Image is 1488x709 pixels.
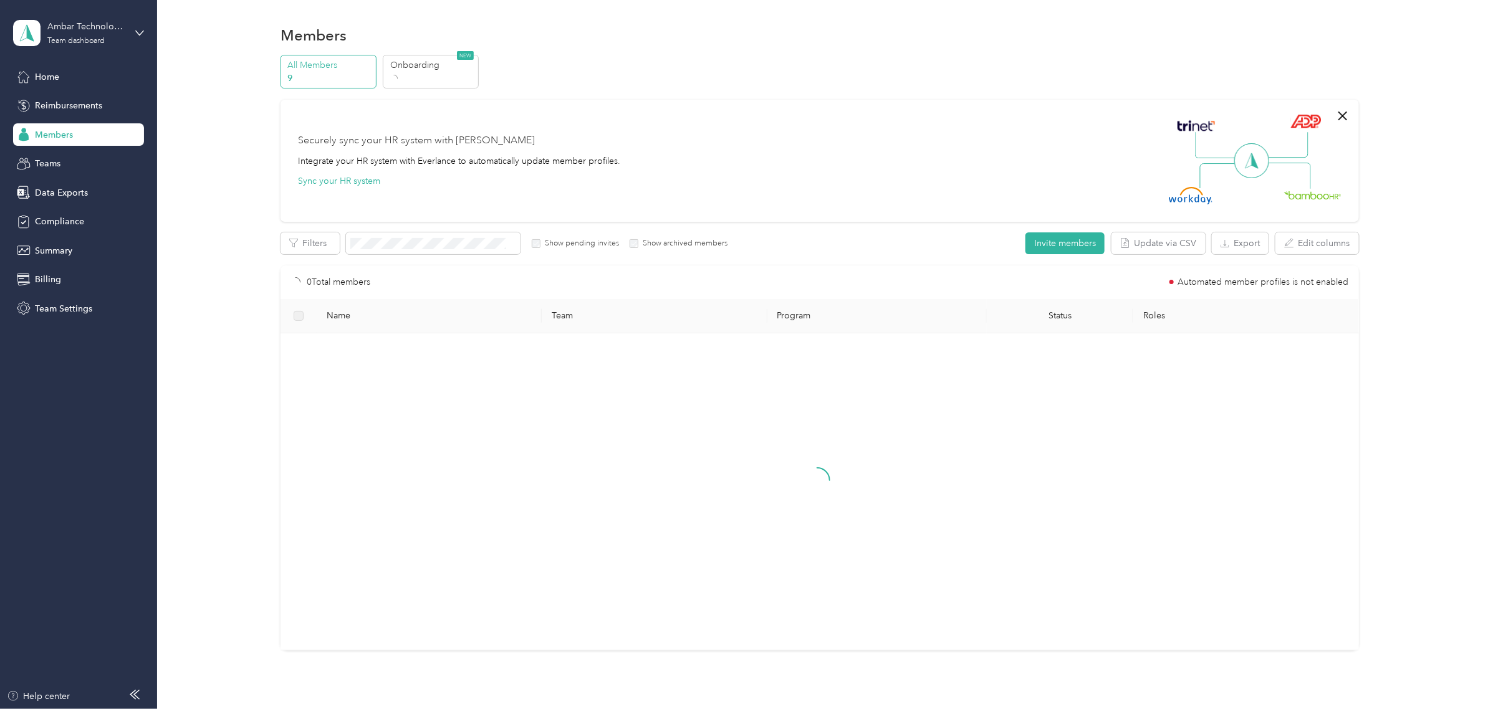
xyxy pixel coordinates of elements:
th: Status [987,299,1133,333]
th: Team [542,299,767,333]
button: Update via CSV [1111,232,1206,254]
p: 0 Total members [307,275,370,289]
button: Sync your HR system [298,174,380,188]
span: Summary [35,244,72,257]
img: Trinet [1174,117,1218,135]
h1: Members [281,29,347,42]
p: Onboarding [390,59,475,72]
span: Members [35,128,73,141]
label: Show archived members [638,238,727,249]
button: Edit columns [1275,232,1359,254]
span: Teams [35,157,60,170]
img: Line Right Down [1267,163,1311,189]
div: Team dashboard [47,37,105,45]
img: Line Right Up [1265,132,1308,158]
div: Securely sync your HR system with [PERSON_NAME] [298,133,535,148]
span: Name [327,310,532,321]
span: Compliance [35,215,84,228]
img: Line Left Down [1199,163,1243,188]
iframe: Everlance-gr Chat Button Frame [1418,639,1488,709]
p: 9 [287,72,372,85]
span: Home [35,70,59,83]
th: Name [317,299,542,333]
span: Automated member profiles is not enabled [1178,278,1349,287]
span: NEW [457,51,474,60]
img: Line Left Up [1195,132,1239,159]
span: Billing [35,273,61,286]
button: Export [1212,232,1269,254]
p: All Members [287,59,372,72]
span: Data Exports [35,186,88,199]
div: Ambar Technologies LLC [47,20,125,33]
div: Integrate your HR system with Everlance to automatically update member profiles. [298,155,620,168]
img: ADP [1290,114,1321,128]
th: Program [767,299,987,333]
button: Filters [281,232,340,254]
span: Team Settings [35,302,92,315]
button: Help center [7,690,70,703]
th: Roles [1133,299,1359,333]
label: Show pending invites [540,238,619,249]
img: Workday [1169,187,1212,204]
img: BambooHR [1284,191,1342,199]
span: Reimbursements [35,99,102,112]
button: Invite members [1025,232,1105,254]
